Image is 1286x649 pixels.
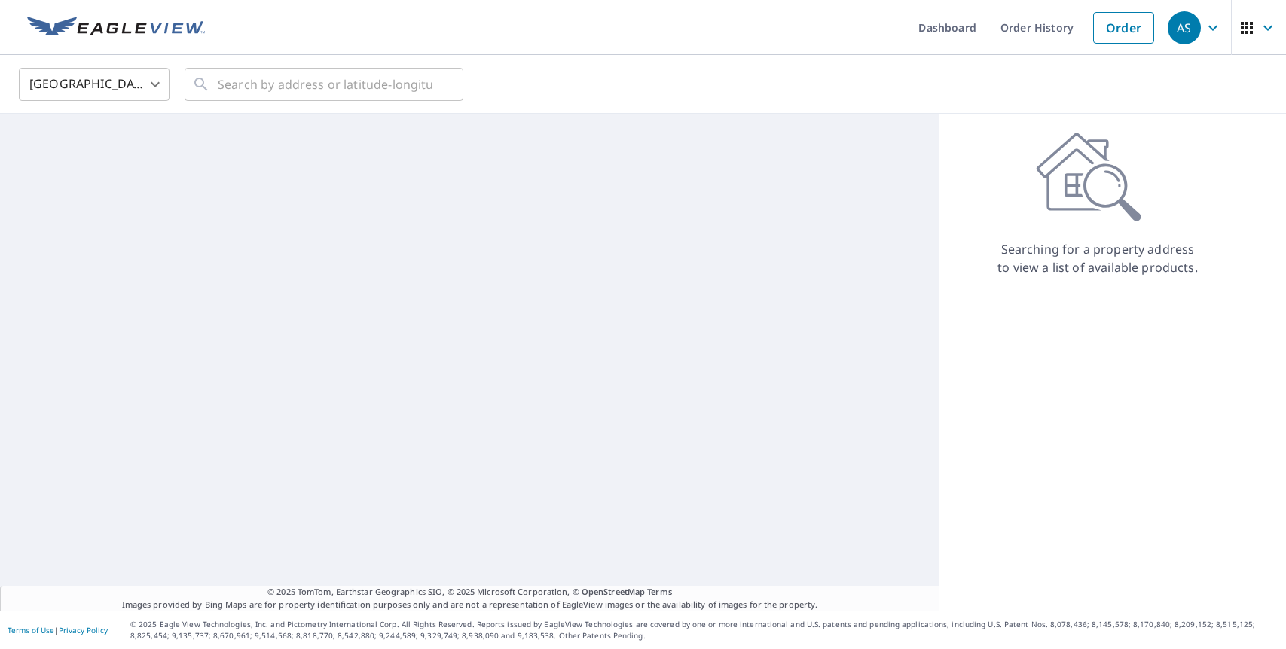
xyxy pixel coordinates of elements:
p: Searching for a property address to view a list of available products. [997,240,1199,276]
img: EV Logo [27,17,205,39]
p: © 2025 Eagle View Technologies, Inc. and Pictometry International Corp. All Rights Reserved. Repo... [130,619,1278,641]
a: Privacy Policy [59,625,108,635]
p: | [8,626,108,635]
span: © 2025 TomTom, Earthstar Geographics SIO, © 2025 Microsoft Corporation, © [267,586,672,599]
a: OpenStreetMap [582,586,645,597]
div: [GEOGRAPHIC_DATA] [19,63,170,105]
a: Order [1093,12,1154,44]
input: Search by address or latitude-longitude [218,63,432,105]
a: Terms of Use [8,625,54,635]
a: Terms [647,586,672,597]
div: AS [1168,11,1201,44]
